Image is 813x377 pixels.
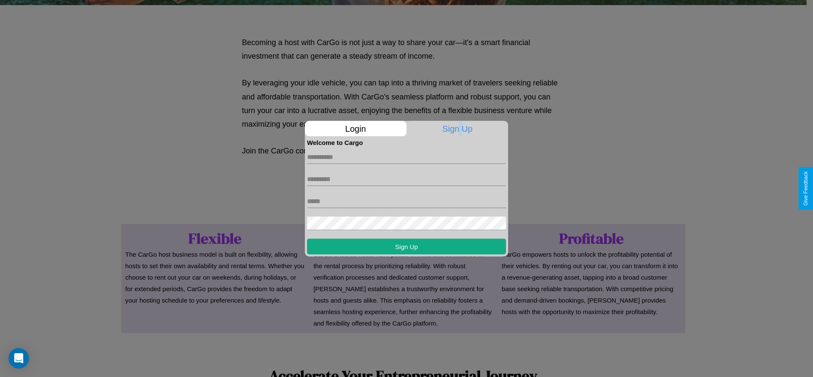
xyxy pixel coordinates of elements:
button: Sign Up [307,238,506,254]
p: Sign Up [407,121,509,136]
div: Open Intercom Messenger [9,348,29,368]
h4: Welcome to Cargo [307,139,506,146]
div: Give Feedback [803,171,809,206]
p: Login [305,121,406,136]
